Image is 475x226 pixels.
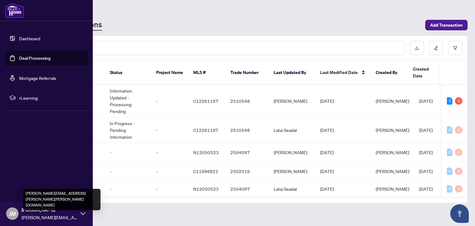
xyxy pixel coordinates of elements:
[376,168,409,174] span: [PERSON_NAME]
[269,181,315,197] td: Latai Seadat
[151,117,188,143] td: -
[19,94,83,101] span: rLearning
[434,46,438,50] span: edit
[430,20,463,30] span: Add Transaction
[225,61,269,85] th: Trade Number
[376,98,409,104] span: [PERSON_NAME]
[450,204,469,223] button: Open asap
[151,85,188,117] td: -
[448,41,462,55] button: filter
[410,41,424,55] button: download
[320,98,334,104] span: [DATE]
[23,189,101,210] div: [PERSON_NAME][EMAIL_ADDRESS][PERSON_NAME][PERSON_NAME][DOMAIN_NAME]
[269,85,315,117] td: [PERSON_NAME]
[376,127,409,133] span: [PERSON_NAME]
[105,143,151,162] td: -
[419,127,433,133] span: [DATE]
[193,186,219,192] span: N12050523
[193,168,218,174] span: C11996821
[22,206,77,213] span: [PERSON_NAME]
[269,117,315,143] td: Latai Seadat
[429,41,443,55] button: edit
[447,149,452,156] div: 0
[447,185,452,193] div: 0
[425,20,468,30] button: Add Transaction
[105,117,151,143] td: In Progress - Pending Information
[5,3,24,18] img: logo
[376,150,409,155] span: [PERSON_NAME]
[455,185,462,193] div: 0
[19,75,56,81] a: Mortgage Referrals
[105,85,151,117] td: Information Updated - Processing Pending
[22,214,77,221] span: [PERSON_NAME][EMAIL_ADDRESS][PERSON_NAME][PERSON_NAME][DOMAIN_NAME]
[320,127,334,133] span: [DATE]
[225,162,269,181] td: 2502519
[376,186,409,192] span: [PERSON_NAME]
[269,162,315,181] td: [PERSON_NAME]
[455,97,462,105] div: 1
[225,143,269,162] td: 2504097
[447,167,452,175] div: 0
[419,98,433,104] span: [DATE]
[447,126,452,134] div: 0
[408,61,451,85] th: Created Date
[225,117,269,143] td: 2510548
[19,36,40,41] a: Dashboard
[225,181,269,197] td: 2504097
[453,46,457,50] span: filter
[19,55,50,61] a: Deal Processing
[415,46,419,50] span: download
[269,61,315,85] th: Last Updated By
[193,98,218,104] span: C12261167
[371,61,408,85] th: Created By
[193,127,218,133] span: C12261167
[151,181,188,197] td: -
[413,66,439,79] span: Created Date
[105,181,151,197] td: -
[419,168,433,174] span: [DATE]
[455,167,462,175] div: 0
[419,150,433,155] span: [DATE]
[320,69,358,76] span: Last Modified Date
[105,61,151,85] th: Status
[151,61,188,85] th: Project Name
[105,162,151,181] td: -
[320,150,334,155] span: [DATE]
[320,186,334,192] span: [DATE]
[225,85,269,117] td: 2510548
[315,61,371,85] th: Last Modified Date
[269,143,315,162] td: [PERSON_NAME]
[9,209,16,218] span: JM
[151,162,188,181] td: -
[320,168,334,174] span: [DATE]
[447,97,452,105] div: 1
[188,61,225,85] th: MLS #
[419,186,433,192] span: [DATE]
[455,149,462,156] div: 0
[151,143,188,162] td: -
[455,126,462,134] div: 0
[193,150,219,155] span: N12050523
